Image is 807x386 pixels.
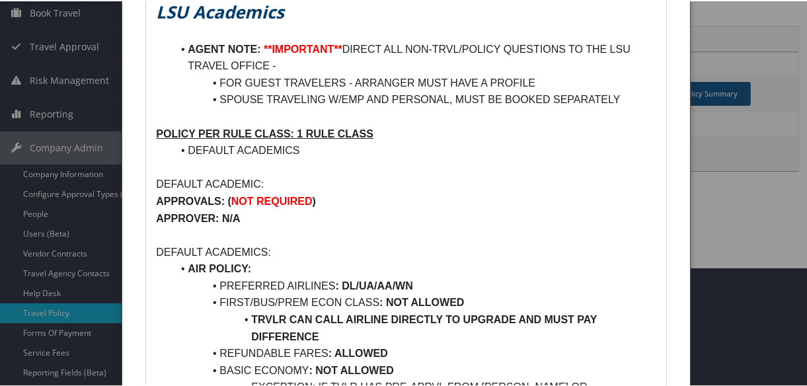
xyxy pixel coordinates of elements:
[156,194,225,206] strong: APPROVALS:
[335,279,412,290] strong: : DL/UA/AA/WN
[172,141,656,158] li: DEFAULT ACADEMICS
[156,174,656,192] p: DEFAULT ACADEMIC:
[379,295,383,307] strong: :
[156,212,240,223] strong: APPROVER: N/A
[228,194,231,206] strong: (
[172,276,656,293] li: PREFERRED AIRLINES
[172,90,656,107] li: SPOUSE TRAVELING W/EMP AND PERSONAL, MUST BE BOOKED SEPARATELY
[313,194,316,206] strong: )
[188,42,260,54] strong: AGENT NOTE:
[156,243,656,260] p: DEFAULT ACADEMICS:
[172,293,656,310] li: FIRST/BUS/PREM ECON CLASS
[172,344,656,361] li: REFUNDABLE FARES
[386,295,465,307] strong: NOT ALLOWED
[309,364,393,375] strong: : NOT ALLOWED
[172,73,656,91] li: FOR GUEST TRAVELERS - ARRANGER MUST HAVE A PROFILE
[328,346,388,358] strong: : ALLOWED
[156,127,373,138] u: POLICY PER RULE CLASS: 1 RULE CLASS
[251,313,599,341] strong: TRVLR CAN CALL AIRLINE DIRECTLY TO UPGRADE AND MUST PAY DIFFERENCE
[188,262,251,273] strong: AIR POLICY:
[231,194,313,206] strong: NOT REQUIRED
[172,361,656,378] li: BASIC ECONOMY
[172,40,656,73] li: DIRECT ALL NON-TRVL/POLICY QUESTIONS TO THE LSU TRAVEL OFFICE -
